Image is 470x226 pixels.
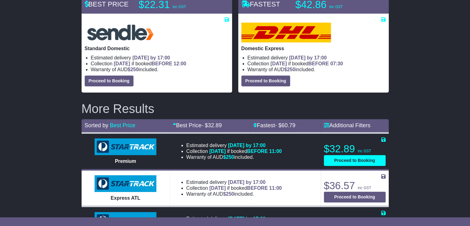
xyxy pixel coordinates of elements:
[241,46,386,51] p: Domestic Express
[228,180,266,185] span: [DATE] by 17:00
[115,159,136,164] span: Premium
[209,185,226,191] span: [DATE]
[228,216,266,221] span: [DATE] by 17:00
[269,185,282,191] span: 11:00
[111,195,140,201] span: Express ATL
[209,149,282,154] span: if booked
[223,154,234,160] span: $
[186,216,282,222] li: Estimated delivery
[173,122,222,128] a: Best Price- $32.89
[270,61,287,66] span: [DATE]
[85,122,108,128] span: Sorted by
[324,180,386,192] p: $36.57
[82,102,389,115] h2: More Results
[186,191,282,197] li: Warranty of AUD included.
[114,61,130,66] span: [DATE]
[209,185,282,191] span: if booked
[223,191,234,197] span: $
[324,143,386,155] p: $32.89
[247,149,268,154] span: BEFORE
[85,0,129,8] span: BEST PRICE
[128,67,139,72] span: $
[85,76,133,86] button: Proceed to Booking
[282,122,295,128] span: 60.79
[228,143,266,148] span: [DATE] by 17:00
[247,185,268,191] span: BEFORE
[85,46,229,51] p: Standard Domestic
[248,67,386,72] li: Warranty of AUD included.
[330,61,343,66] span: 07:30
[174,61,186,66] span: 12:00
[85,23,156,42] img: Sendle: Standard Domestic
[226,154,234,160] span: 250
[95,175,156,192] img: StarTrack: Express ATL
[186,148,282,154] li: Collection
[186,185,282,191] li: Collection
[324,122,370,128] a: Additional Filters
[253,122,295,128] a: Fastest- $60.79
[241,23,331,42] img: DHL: Domestic Express
[284,67,295,72] span: $
[270,61,343,66] span: if booked
[329,5,343,9] span: inc GST
[114,61,186,66] span: if booked
[152,61,172,66] span: BEFORE
[130,67,139,72] span: 250
[91,61,229,67] li: Collection
[186,154,282,160] li: Warranty of AUD included.
[289,55,327,60] span: [DATE] by 17:00
[308,61,329,66] span: BEFORE
[248,61,386,67] li: Collection
[324,155,386,166] button: Proceed to Booking
[201,122,222,128] span: - $
[358,149,371,153] span: inc GST
[241,76,290,86] button: Proceed to Booking
[324,192,386,202] button: Proceed to Booking
[269,149,282,154] span: 11:00
[241,0,280,8] span: FASTEST
[358,186,371,190] span: inc GST
[275,122,295,128] span: - $
[208,122,222,128] span: 32.89
[186,179,282,185] li: Estimated delivery
[91,67,229,72] li: Warranty of AUD included.
[95,138,156,155] img: StarTrack: Premium
[209,149,226,154] span: [DATE]
[248,55,386,61] li: Estimated delivery
[133,55,170,60] span: [DATE] by 17:00
[226,191,234,197] span: 250
[173,5,186,9] span: inc GST
[287,67,295,72] span: 250
[186,142,282,148] li: Estimated delivery
[110,122,135,128] a: Best Price
[91,55,229,61] li: Estimated delivery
